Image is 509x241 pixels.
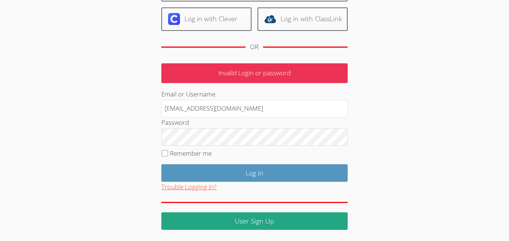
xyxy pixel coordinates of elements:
[161,118,189,127] label: Password
[161,182,216,193] button: Trouble Logging In?
[257,7,348,31] a: Log in with ClassLink
[161,164,348,182] input: Log in
[161,212,348,230] a: User Sign Up
[161,63,348,83] p: Invalid Login or password
[161,7,252,31] a: Log in with Clever
[250,42,259,53] div: OR
[161,90,215,98] label: Email or Username
[170,149,212,158] label: Remember me
[264,13,276,25] img: classlink-logo-d6bb404cc1216ec64c9a2012d9dc4662098be43eaf13dc465df04b49fa7ab582.svg
[168,13,180,25] img: clever-logo-6eab21bc6e7a338710f1a6ff85c0baf02591cd810cc4098c63d3a4b26e2feb20.svg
